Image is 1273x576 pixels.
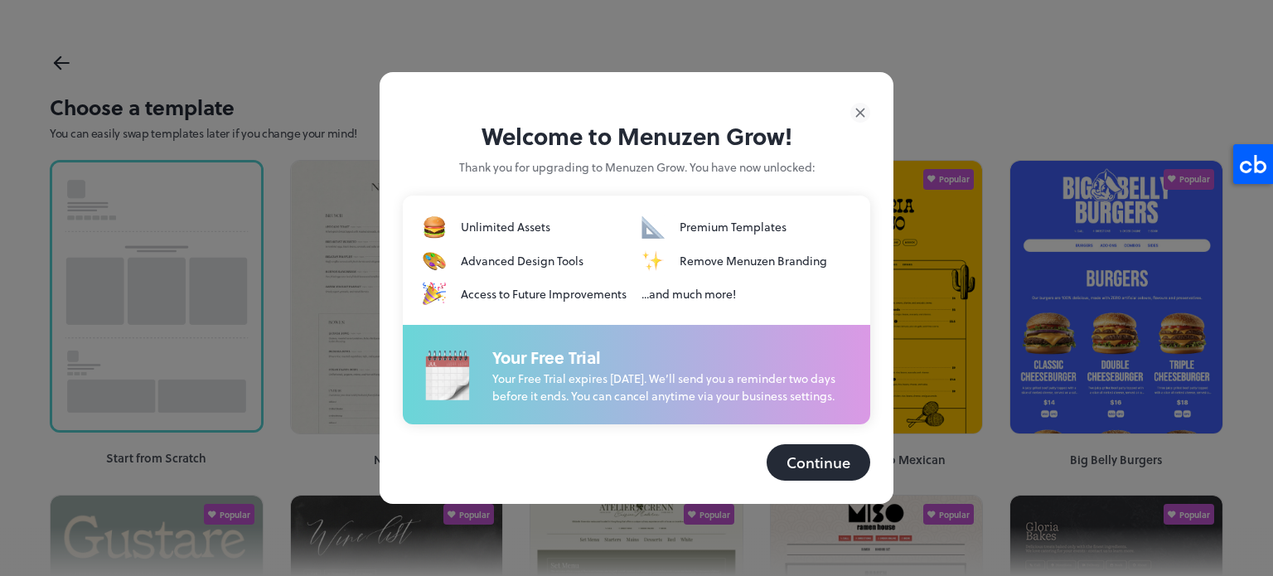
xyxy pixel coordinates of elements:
[423,215,446,239] img: Unlimited Assets
[680,218,787,235] div: Premium Templates
[461,252,583,269] div: Advanced Design Tools
[492,345,850,370] div: Your Free Trial
[641,285,736,303] div: ...and much more!
[767,444,870,481] button: Continue
[461,218,550,235] div: Unlimited Assets
[492,370,850,404] div: Your Free Trial expires [DATE]. We’ll send you a reminder two days before it ends. You can cancel...
[423,282,446,305] img: Unlimited Assets
[423,350,472,400] img: calendar
[641,215,665,239] img: Unlimited Assets
[423,249,446,272] img: Unlimited Assets
[403,158,870,176] p: Thank you for upgrading to Menuzen Grow. You have now unlocked:
[641,249,665,272] img: Unlimited Assets
[680,252,827,269] div: Remove Menuzen Branding
[461,285,627,303] div: Access to Future Improvements
[403,119,870,153] h1: Welcome to Menuzen Grow!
